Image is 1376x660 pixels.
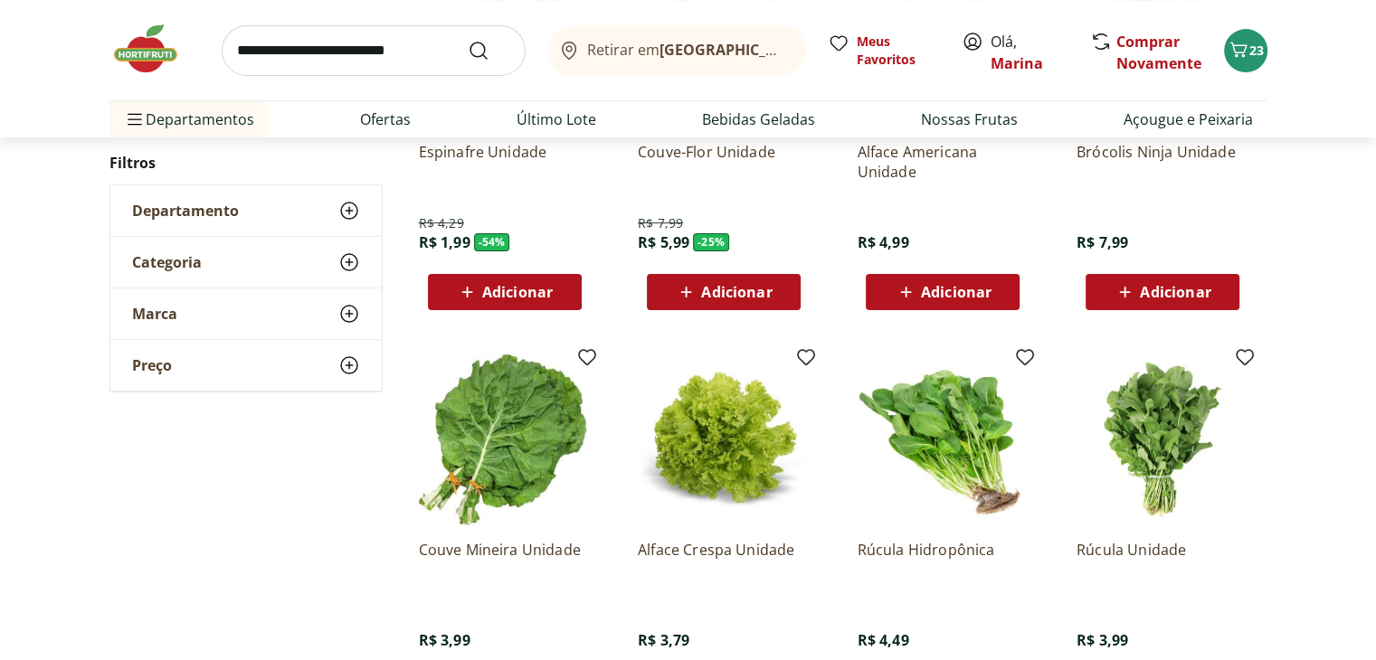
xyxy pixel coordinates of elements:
[109,22,200,76] img: Hortifruti
[517,108,596,130] a: Último Lote
[1249,42,1264,59] span: 23
[660,40,964,60] b: [GEOGRAPHIC_DATA]/[GEOGRAPHIC_DATA]
[702,108,815,130] a: Bebidas Geladas
[857,142,1029,182] a: Alface Americana Unidade
[1077,142,1248,182] a: Brócolis Ninja Unidade
[857,540,1029,580] a: Rúcula Hidropônica
[419,214,464,232] span: R$ 4,29
[1124,108,1253,130] a: Açougue e Peixaria
[419,630,470,650] span: R$ 3,99
[110,185,382,236] button: Departamento
[419,354,591,525] img: Couve Mineira Unidade
[857,33,940,69] span: Meus Favoritos
[701,285,772,299] span: Adicionar
[109,145,383,181] h2: Filtros
[132,305,177,323] span: Marca
[857,354,1029,525] img: Rúcula Hidropônica
[638,142,810,182] a: Couve-Flor Unidade
[638,354,810,525] img: Alface Crespa Unidade
[828,33,940,69] a: Meus Favoritos
[693,233,729,251] span: - 25 %
[857,232,908,252] span: R$ 4,99
[638,232,689,252] span: R$ 5,99
[638,630,689,650] span: R$ 3,79
[1077,540,1248,580] a: Rúcula Unidade
[222,25,526,76] input: search
[132,202,239,220] span: Departamento
[866,274,1020,310] button: Adicionar
[482,285,553,299] span: Adicionar
[991,31,1071,74] span: Olá,
[419,142,591,182] a: Espinafre Unidade
[419,540,591,580] a: Couve Mineira Unidade
[1224,29,1267,72] button: Carrinho
[991,53,1043,73] a: Marina
[474,233,510,251] span: - 54 %
[1140,285,1210,299] span: Adicionar
[124,98,146,141] button: Menu
[921,108,1018,130] a: Nossas Frutas
[587,42,787,58] span: Retirar em
[124,98,254,141] span: Departamentos
[1077,630,1128,650] span: R$ 3,99
[110,340,382,391] button: Preço
[110,237,382,288] button: Categoria
[1077,354,1248,525] img: Rúcula Unidade
[132,356,172,374] span: Preço
[638,540,810,580] a: Alface Crespa Unidade
[1116,32,1201,73] a: Comprar Novamente
[638,214,683,232] span: R$ 7,99
[468,40,511,61] button: Submit Search
[419,232,470,252] span: R$ 1,99
[547,25,806,76] button: Retirar em[GEOGRAPHIC_DATA]/[GEOGRAPHIC_DATA]
[132,253,202,271] span: Categoria
[857,630,908,650] span: R$ 4,49
[1077,232,1128,252] span: R$ 7,99
[360,108,411,130] a: Ofertas
[647,274,801,310] button: Adicionar
[921,285,992,299] span: Adicionar
[1086,274,1239,310] button: Adicionar
[110,288,382,339] button: Marca
[428,274,582,310] button: Adicionar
